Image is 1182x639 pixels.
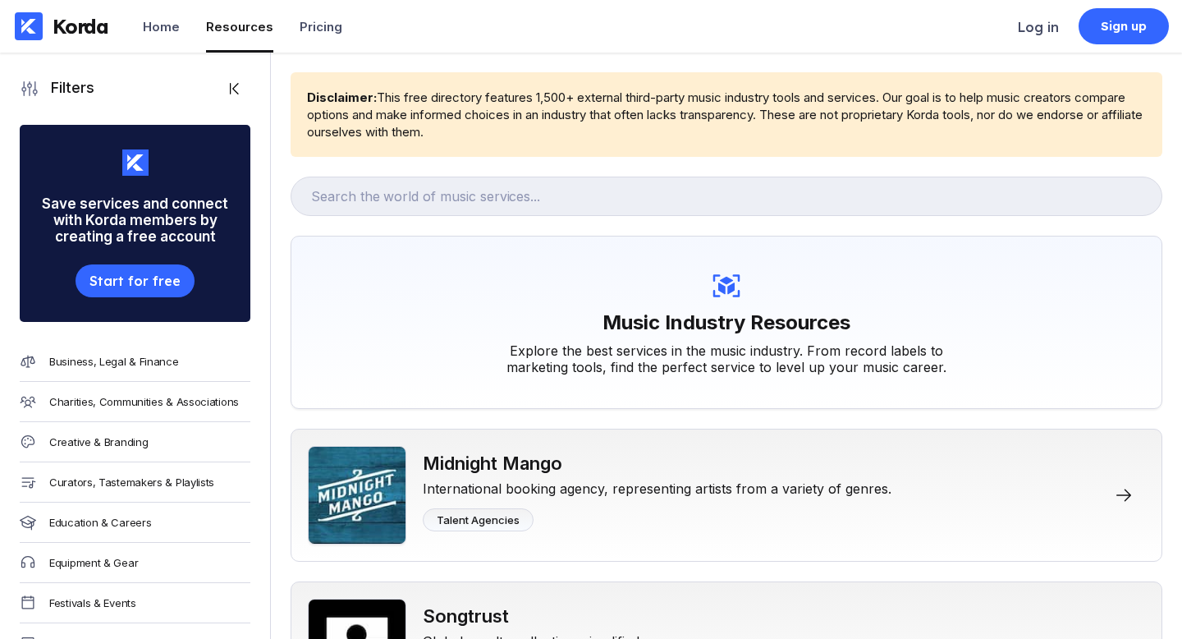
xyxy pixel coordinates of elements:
a: Education & Careers [20,503,250,543]
div: Home [143,19,180,34]
div: Songtrust [423,605,742,627]
div: Pricing [300,19,342,34]
b: Disclaimer: [307,90,377,105]
div: Save services and connect with Korda members by creating a free account [20,176,250,264]
a: Creative & Branding [20,422,250,462]
div: Charities, Communities & Associations [49,395,239,408]
div: This free directory features 1,500+ external third-party music industry tools and services. Our g... [307,89,1146,140]
a: Charities, Communities & Associations [20,382,250,422]
a: Festivals & Events [20,583,250,623]
a: Business, Legal & Finance [20,342,250,382]
img: Midnight Mango [308,446,406,545]
div: Festivals & Events [49,596,136,609]
div: Start for free [89,273,180,289]
h1: Music Industry Resources [602,302,850,342]
div: Education & Careers [49,516,151,529]
a: Sign up [1079,8,1169,44]
div: Curators, Tastemakers & Playlists [49,476,214,489]
div: Filters [39,79,94,99]
a: Midnight MangoMidnight MangoInternational booking agency, representing artists from a variety of ... [291,429,1162,562]
div: Talent Agencies [437,513,520,526]
div: Equipment & Gear [49,556,138,569]
div: Business, Legal & Finance [49,355,179,368]
a: Equipment & Gear [20,543,250,583]
button: Start for free [76,264,194,297]
div: International booking agency, representing artists from a variety of genres. [423,474,891,497]
input: Search the world of music services... [291,177,1162,216]
div: Sign up [1101,18,1148,34]
div: Korda [53,14,108,39]
div: Log in [1018,19,1059,35]
div: Creative & Branding [49,435,148,448]
div: Explore the best services in the music industry. From record labels to marketing tools, find the ... [480,342,973,375]
div: Resources [206,19,273,34]
div: Midnight Mango [423,453,891,474]
a: Curators, Tastemakers & Playlists [20,462,250,503]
